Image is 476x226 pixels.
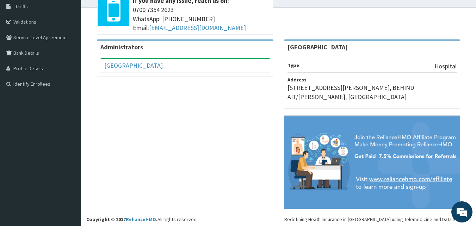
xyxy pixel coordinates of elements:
[126,216,156,222] a: RelianceHMO
[284,216,471,223] div: Redefining Heath Insurance in [GEOGRAPHIC_DATA] using Telemedicine and Data Science!
[15,3,28,10] span: Tariffs
[133,5,270,32] span: 0700 7354 2623 WhatsApp: [PHONE_NUMBER] Email:
[434,62,457,71] p: Hospital
[288,43,348,51] strong: [GEOGRAPHIC_DATA]
[288,77,307,83] b: Address
[288,83,457,101] p: [STREET_ADDRESS][PERSON_NAME], BEHIND AIT/[PERSON_NAME], [GEOGRAPHIC_DATA]
[104,61,163,69] a: [GEOGRAPHIC_DATA]
[100,43,143,51] b: Administrators
[86,216,157,222] strong: Copyright © 2017 .
[284,116,460,209] img: provider-team-banner.png
[288,62,299,68] b: Type
[149,24,246,32] a: [EMAIL_ADDRESS][DOMAIN_NAME]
